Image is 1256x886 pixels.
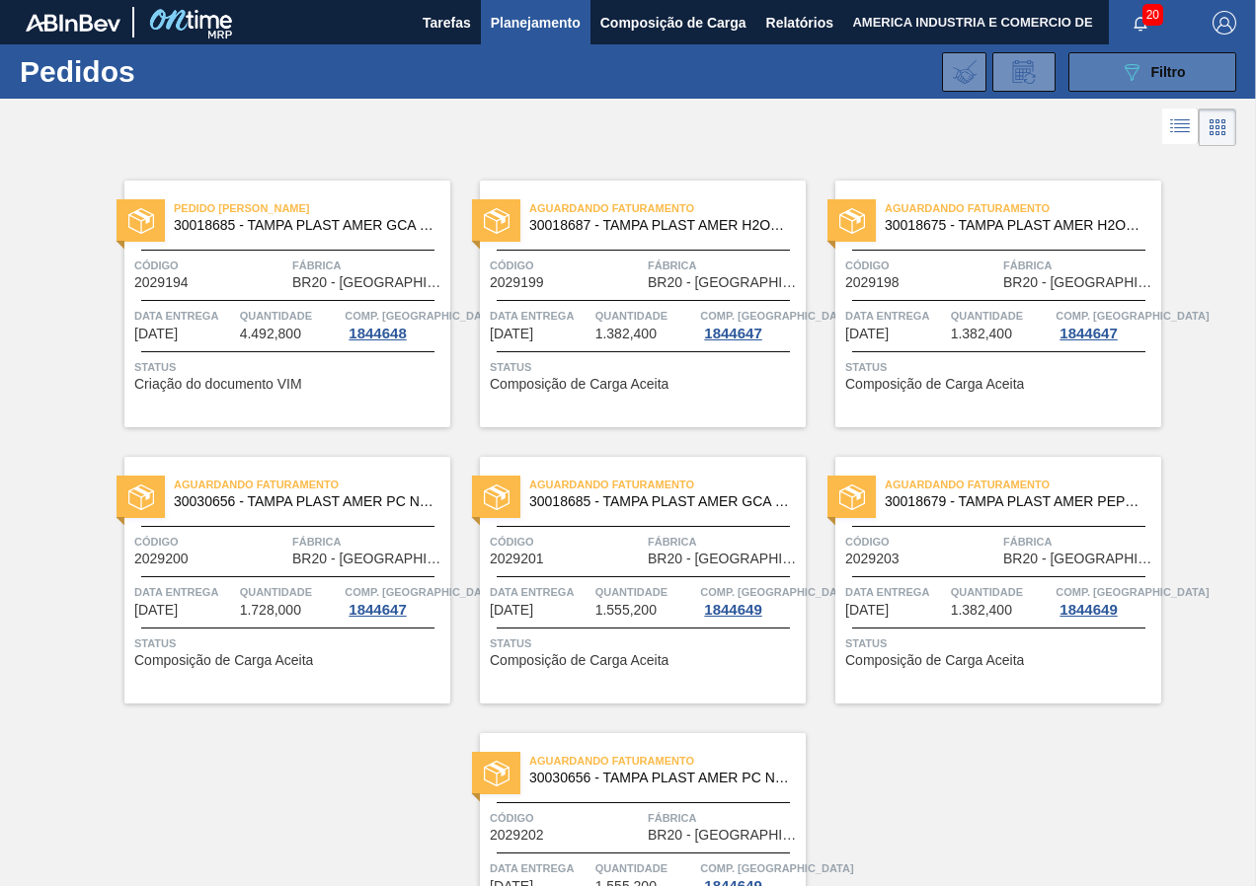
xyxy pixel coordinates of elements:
[134,357,445,377] span: Status
[490,357,801,377] span: Status
[134,603,178,618] span: 22/10/2025
[292,532,445,552] span: Fábrica
[490,828,544,843] span: 2029202
[95,181,450,427] a: statusPedido [PERSON_NAME]30018685 - TAMPA PLAST AMER GCA S/LINERCódigo2029194FábricaBR20 - [GEOG...
[1003,552,1156,566] span: BR20 - Sapucaia
[490,582,590,602] span: Data Entrega
[345,306,445,341] a: Comp. [GEOGRAPHIC_DATA]1844648
[134,327,178,341] span: 14/10/2025
[240,603,301,618] span: 1.728,000
[490,603,533,618] span: 29/10/2025
[595,582,696,602] span: Quantidade
[345,602,410,618] div: 1844647
[1162,109,1199,146] div: Visão em Lista
[450,457,806,703] a: statusAguardando Faturamento30018685 - TAMPA PLAST AMER GCA S/LINERCódigo2029201FábricaBR20 - [GE...
[490,306,590,326] span: Data Entrega
[1056,326,1121,341] div: 1844647
[174,218,434,233] span: 30018685 - TAMPA PLAST AMER GCA S/LINER
[885,218,1145,233] span: 30018675 - TAMPA PLAST AMER H2OH LIMONETO S/LINER
[490,552,544,566] span: 2029201
[1003,275,1156,290] span: BR20 - Sapucaia
[992,52,1056,92] div: Solicitação de Revisão de Pedidos
[345,582,498,602] span: Comp. Carga
[1142,4,1163,26] span: 20
[95,457,450,703] a: statusAguardando Faturamento30030656 - TAMPA PLAST AMER PC NIV24Código2029200FábricaBR20 - [GEOGR...
[529,494,790,509] span: 30018685 - TAMPA PLAST AMER GCA S/LINER
[806,181,1161,427] a: statusAguardando Faturamento30018675 - TAMPA PLAST AMER H2OH LIMONETO S/LINERCódigo2029198Fábrica...
[700,306,853,326] span: Comp. Carga
[1003,532,1156,552] span: Fábrica
[845,653,1024,668] span: Composição de Carga Aceita
[423,11,471,35] span: Tarefas
[845,633,1156,653] span: Status
[700,582,801,618] a: Comp. [GEOGRAPHIC_DATA]1844649
[490,377,668,392] span: Composição de Carga Aceita
[595,858,696,878] span: Quantidade
[174,475,450,494] span: Aguardando Faturamento
[20,60,292,83] h1: Pedidos
[529,475,806,494] span: Aguardando Faturamento
[885,475,1161,494] span: Aguardando Faturamento
[529,218,790,233] span: 30018687 - TAMPA PLAST AMER H2OH LIMAO S/LINER
[240,582,341,602] span: Quantidade
[529,751,806,771] span: Aguardando Faturamento
[1151,64,1186,80] span: Filtro
[806,457,1161,703] a: statusAguardando Faturamento30018679 - TAMPA PLAST AMER PEPSI ZERO S/LINERCódigo2029203FábricaBR2...
[490,275,544,290] span: 2029199
[174,198,450,218] span: Pedido em Trânsito
[1068,52,1236,92] button: Filtro
[845,357,1156,377] span: Status
[595,603,657,618] span: 1.555,200
[491,11,581,35] span: Planejamento
[490,256,643,275] span: Código
[292,275,445,290] span: BR20 - Sapucaia
[1056,582,1156,618] a: Comp. [GEOGRAPHIC_DATA]1844649
[1056,582,1209,602] span: Comp. Carga
[345,582,445,618] a: Comp. [GEOGRAPHIC_DATA]1844647
[490,327,533,341] span: 22/10/2025
[490,532,643,552] span: Código
[942,52,986,92] div: Importar Negociações dos Pedidos
[128,208,154,234] img: status
[845,275,900,290] span: 2029198
[490,653,668,668] span: Composição de Carga Aceita
[700,602,765,618] div: 1844649
[951,603,1012,618] span: 1.382,400
[700,326,765,341] div: 1844647
[648,808,801,828] span: Fábrica
[951,327,1012,341] span: 1.382,400
[648,532,801,552] span: Fábrica
[529,771,790,785] span: 30030656 - TAMPA PLAST AMER PC NIV24
[26,14,120,32] img: TNhmsLtSVTkK8tSr43FrP2fwEKptu5GPRR3wAAAABJRU5ErkJggg==
[595,306,696,326] span: Quantidade
[134,377,302,392] span: Criação do documento VIM
[845,377,1024,392] span: Composição de Carga Aceita
[134,582,235,602] span: Data Entrega
[134,256,287,275] span: Código
[700,582,853,602] span: Comp. Carga
[700,858,853,878] span: Comp. Carga
[845,582,946,602] span: Data Entrega
[345,326,410,341] div: 1844648
[648,256,801,275] span: Fábrica
[450,181,806,427] a: statusAguardando Faturamento30018687 - TAMPA PLAST AMER H2OH LIMAO S/LINERCódigo2029199FábricaBR2...
[128,484,154,510] img: status
[484,208,510,234] img: status
[648,275,801,290] span: BR20 - Sapucaia
[885,198,1161,218] span: Aguardando Faturamento
[839,484,865,510] img: status
[600,11,746,35] span: Composição de Carga
[885,494,1145,509] span: 30018679 - TAMPA PLAST AMER PEPSI ZERO S/LINER
[490,633,801,653] span: Status
[1199,109,1236,146] div: Visão em Cards
[700,306,801,341] a: Comp. [GEOGRAPHIC_DATA]1844647
[240,306,341,326] span: Quantidade
[134,532,287,552] span: Código
[766,11,833,35] span: Relatórios
[292,256,445,275] span: Fábrica
[1056,306,1209,326] span: Comp. Carga
[292,552,445,566] span: BR20 - Sapucaia
[134,653,313,668] span: Composição de Carga Aceita
[484,761,510,786] img: status
[134,552,189,566] span: 2029200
